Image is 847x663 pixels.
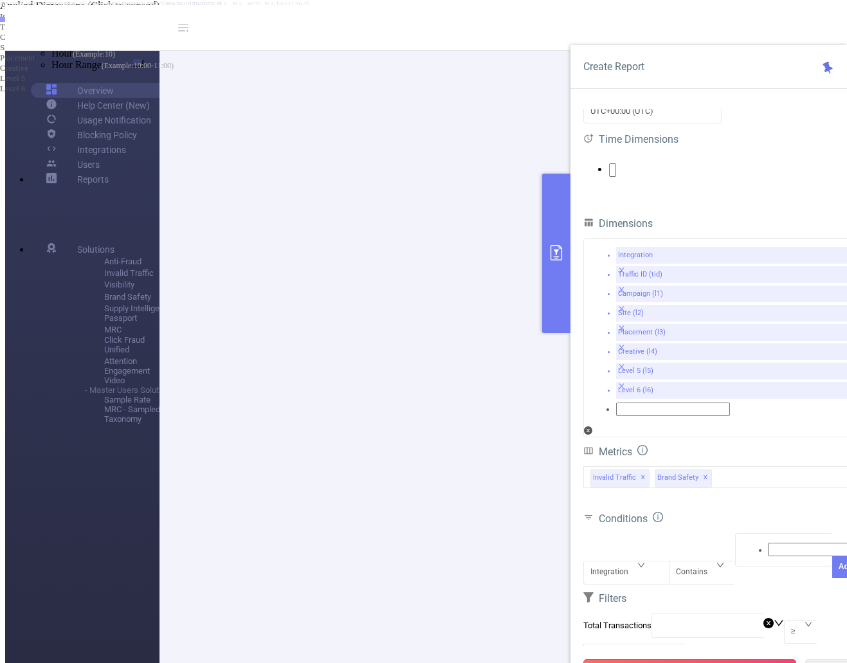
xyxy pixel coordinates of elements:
span: (Example: 10 ) [73,50,115,59]
span: Passport [104,313,207,323]
span: Sample Rate [104,395,207,404]
span: Integrations [77,145,126,155]
span: Hour [51,48,115,59]
span: (Example: 10:00-11:00 ) [102,61,174,70]
span: Solutions [77,244,114,255]
span: Invalid Traffic [104,266,163,278]
span: Blocking Policy [77,130,137,140]
span: Reports [77,174,109,185]
span: MRC [104,323,131,334]
a: Usage Notification [46,113,151,127]
a: Help Center (New) [46,98,150,113]
span: Attention [104,354,146,366]
a: Integrations [46,142,126,157]
span: Video [104,376,207,385]
span: Anti-Fraud [104,257,207,266]
span: Usage Notification [77,115,151,125]
span: Engagement [104,366,207,376]
a: Blocking Policy [46,127,137,142]
span: MRC - Sampled [104,404,207,414]
span: Users [77,159,100,170]
span: Brand Safety [104,290,160,302]
span: Hour Range [51,59,174,70]
a: Users [46,157,100,172]
span: Visibility [104,278,143,289]
span: Click Fraud [104,335,207,345]
span: Taxonomy [104,414,207,424]
span: Help Center (New) [77,100,150,111]
span: Supply Intelligence [104,302,182,313]
span: Unified [104,345,207,354]
li: - Master Users Solutions - [37,385,188,395]
a: Reports [77,173,109,185]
